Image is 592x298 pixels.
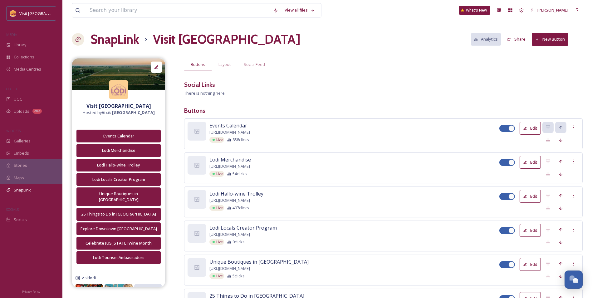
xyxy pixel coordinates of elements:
span: Lodi Merchandise [209,156,251,163]
div: Live [209,239,224,245]
button: Open Chat [565,271,583,289]
strong: Visit [GEOGRAPHIC_DATA] [86,102,151,109]
div: Explore Downtown [GEOGRAPHIC_DATA] [80,226,157,232]
span: [URL][DOMAIN_NAME] [209,266,250,271]
div: Lodi Hallo-wine Trolley [80,162,157,168]
span: Hosted by [83,110,155,116]
img: Square%20Social%20Visit%20Lodi.png [10,10,16,17]
span: Maps [14,175,24,181]
button: Edit [520,156,541,169]
span: Buttons [191,62,205,67]
span: Socials [14,217,27,223]
span: 0 clicks [232,239,245,245]
span: 54 clicks [232,171,247,177]
input: Search your library [86,3,270,17]
h3: Social Links [184,80,215,89]
span: Embeds [14,150,29,156]
button: Explore Downtown [GEOGRAPHIC_DATA] [76,222,161,235]
button: 25 Things to Do in [GEOGRAPHIC_DATA] [76,208,161,221]
span: Events Calendar [209,122,247,129]
button: Unique Boutiques in [GEOGRAPHIC_DATA] [76,187,161,206]
div: 202 [32,109,42,114]
button: Analytics [471,33,501,45]
span: Lodi Locals Creator Program [209,224,277,231]
button: Edit [520,224,541,237]
button: New Button [532,33,568,46]
span: [PERSON_NAME] [537,7,568,13]
img: f3c95699-6446-452f-9a14-16c78ac2645e.jpg [72,58,165,90]
a: Privacy Policy [22,287,40,295]
span: [URL][DOMAIN_NAME] [209,197,250,203]
span: Layout [218,62,231,67]
div: Live [209,171,224,177]
span: UGC [14,96,22,102]
div: Live [209,205,224,211]
strong: Visit [GEOGRAPHIC_DATA] [102,110,155,115]
div: Lodi Tourism Ambassadors [80,255,157,261]
span: Media Centres [14,66,41,72]
button: Lodi Merchandise [76,144,161,157]
button: Share [504,33,529,45]
span: COLLECT [6,87,20,91]
button: Edit [520,258,541,271]
span: Social Feed [244,62,265,67]
span: WIDGETS [6,128,21,133]
div: Live [209,137,224,143]
div: Celebrate [US_STATE] Wine Month [80,240,157,246]
div: Events Calendar [80,133,157,139]
button: Lodi Tourism Ambassadors [76,251,161,264]
button: Lodi Hallo-wine Trolley [76,159,161,171]
span: 497 clicks [232,205,249,211]
span: There is nothing here. [184,90,226,96]
span: [URL][DOMAIN_NAME] [209,163,250,169]
a: [PERSON_NAME] [527,4,571,16]
button: Edit [520,122,541,135]
span: MEDIA [6,32,17,37]
button: Celebrate [US_STATE] Wine Month [76,237,161,250]
span: Visit [GEOGRAPHIC_DATA] [19,10,68,16]
span: [URL][DOMAIN_NAME] [209,129,250,135]
span: Uploads [14,108,29,114]
button: Lodi Locals Creator Program [76,173,161,186]
a: SnapLink [91,30,139,49]
div: 25 Things to Do in [GEOGRAPHIC_DATA] [80,211,157,217]
span: Unique Boutiques in [GEOGRAPHIC_DATA] [209,258,309,266]
h1: Visit [GEOGRAPHIC_DATA] [153,30,301,49]
span: Library [14,42,26,48]
span: [URL][DOMAIN_NAME] [209,231,250,237]
a: Analytics [471,33,504,45]
span: SnapLink [14,187,31,193]
h3: Buttons [184,106,583,115]
span: Privacy Policy [22,290,40,294]
span: Lodi Hallo-wine Trolley [209,190,263,197]
img: Square%20Social%20Visit%20Lodi.png [109,80,128,99]
button: Edit [520,190,541,203]
span: Collections [14,54,34,60]
div: Live [209,273,224,279]
button: Events Calendar [76,130,161,142]
a: What's New [459,6,490,15]
span: 858 clicks [232,137,249,143]
span: visitlodi [82,275,96,281]
div: Lodi Merchandise [80,147,157,153]
div: Lodi Locals Creator Program [80,176,157,182]
a: View all files [281,4,318,16]
span: Galleries [14,138,31,144]
div: Unique Boutiques in [GEOGRAPHIC_DATA] [80,191,157,203]
span: 5 clicks [232,273,245,279]
span: Stories [14,162,27,168]
span: SOCIALS [6,207,19,212]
